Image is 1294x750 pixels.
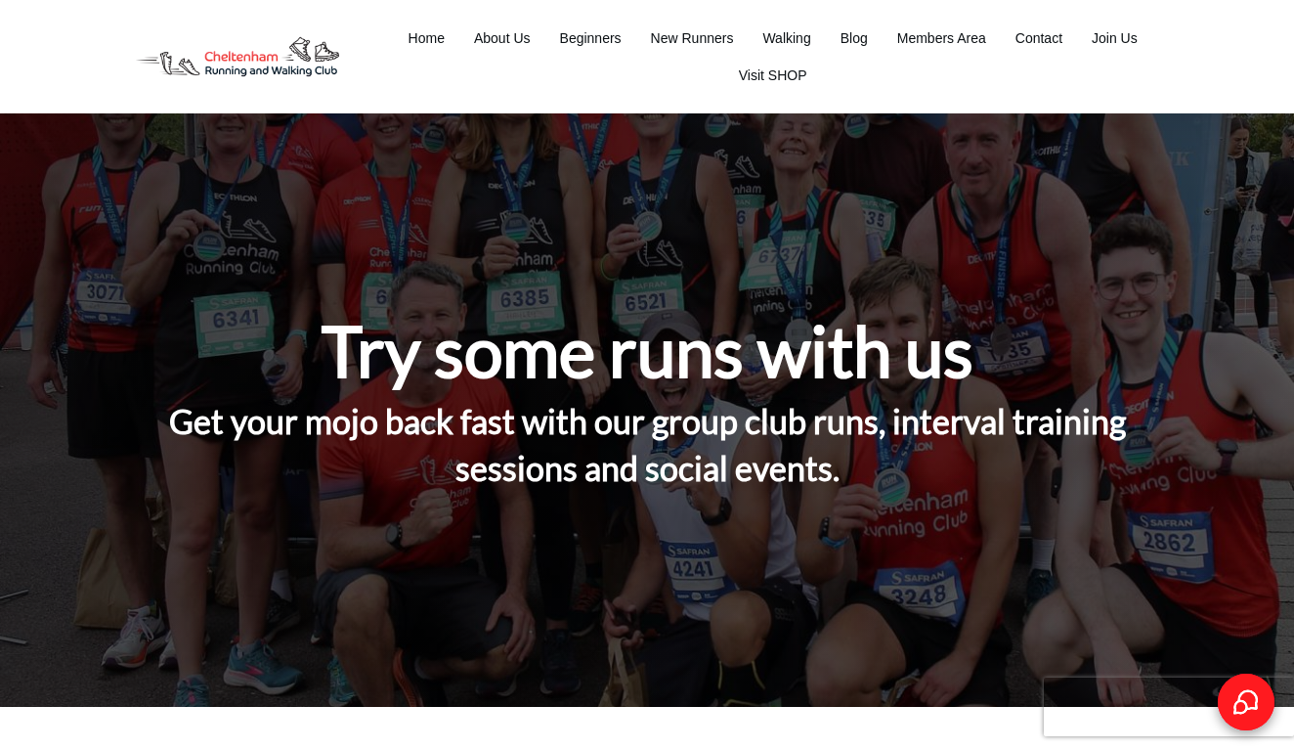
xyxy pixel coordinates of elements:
a: Visit SHOP [739,62,807,89]
a: Beginners [560,24,622,52]
a: Home [409,24,445,52]
a: Walking [762,24,810,52]
iframe: reCAPTCHA [1044,678,1294,736]
a: About Us [474,24,531,52]
a: Join Us [1092,24,1138,52]
a: New Runners [651,24,734,52]
a: Contact [1015,24,1062,52]
h4: Get your mojo back fast with our group club runs, interval training sessions and social events. [120,398,1174,514]
h1: Try some runs with us [322,306,973,396]
a: Blog [841,24,868,52]
a: Members Area [897,24,986,52]
img: Decathlon [119,22,356,90]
